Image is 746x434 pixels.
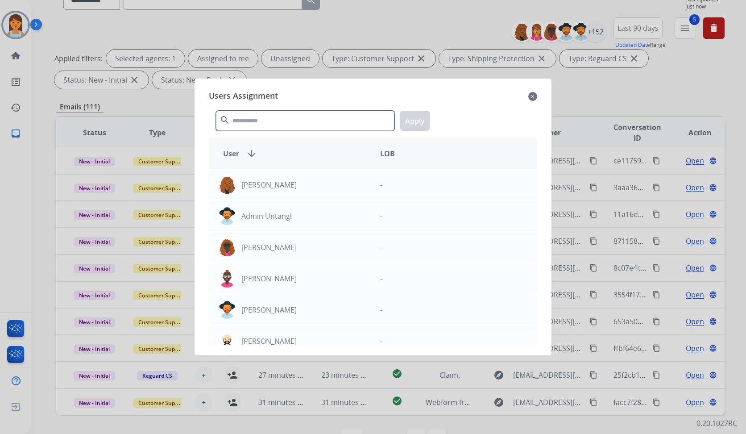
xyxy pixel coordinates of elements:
[216,148,373,159] div: User
[209,89,278,104] span: Users Assignment
[241,336,297,346] p: [PERSON_NAME]
[241,305,297,315] p: [PERSON_NAME]
[400,111,430,131] button: Apply
[246,148,257,159] mat-icon: arrow_downward
[241,211,292,221] p: Admin Untangl
[380,305,382,315] p: -
[241,273,297,284] p: [PERSON_NAME]
[380,211,382,221] p: -
[241,242,297,253] p: [PERSON_NAME]
[380,179,382,190] p: -
[220,115,230,125] mat-icon: search
[380,242,382,253] p: -
[380,336,382,346] p: -
[241,179,297,190] p: [PERSON_NAME]
[380,148,395,159] span: LOB
[380,273,382,284] p: -
[528,91,537,102] mat-icon: close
